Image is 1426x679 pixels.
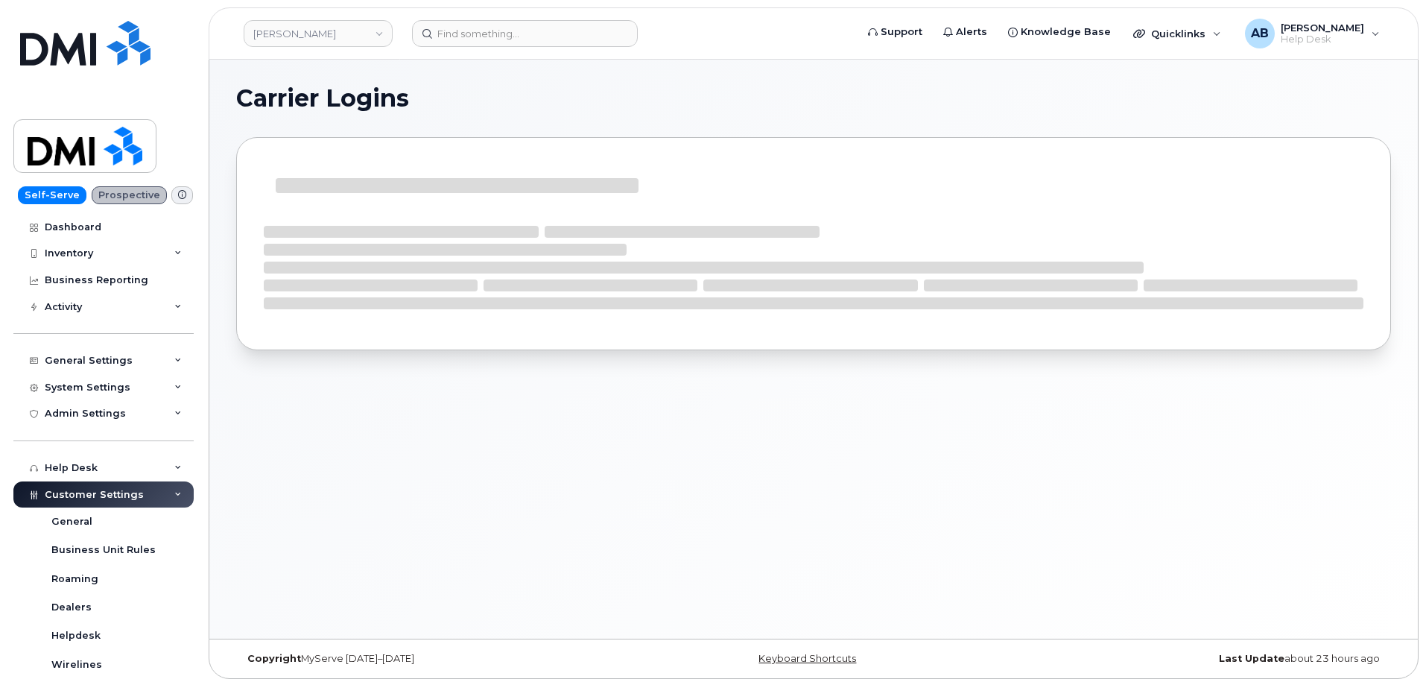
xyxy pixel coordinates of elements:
a: Keyboard Shortcuts [758,653,856,664]
strong: Last Update [1219,653,1284,664]
span: Carrier Logins [236,87,409,110]
strong: Copyright [247,653,301,664]
div: about 23 hours ago [1006,653,1391,665]
div: MyServe [DATE]–[DATE] [236,653,621,665]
